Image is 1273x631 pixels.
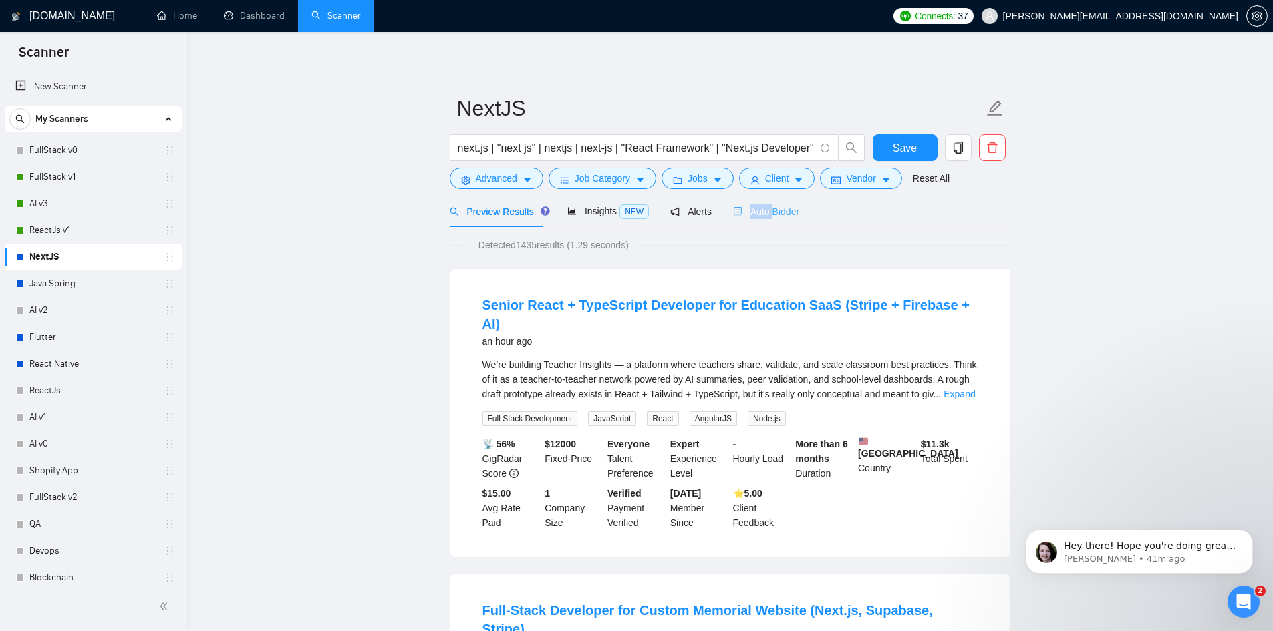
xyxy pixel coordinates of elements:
span: Alerts [670,206,712,217]
span: search [839,142,864,154]
span: Client [765,171,789,186]
span: info-circle [509,469,519,478]
button: search [9,108,31,130]
span: holder [164,305,175,316]
span: 37 [958,9,968,23]
span: NEW [619,204,649,219]
span: Scanner [8,43,80,71]
span: user [985,11,994,21]
a: ReactJs v1 [29,217,156,244]
span: holder [164,492,175,503]
a: Flutter [29,324,156,351]
div: Member Since [668,486,730,530]
span: holder [164,225,175,236]
span: caret-down [523,175,532,185]
a: FullStack v1 [29,164,156,190]
b: $ 11.3k [921,439,950,449]
button: userClientcaret-down [739,168,815,189]
a: AI v1 [29,404,156,431]
img: 🇺🇸 [859,437,868,446]
span: Vendor [846,171,875,186]
span: Detected 1435 results (1.29 seconds) [469,238,638,252]
div: We’re building Teacher Insights — a platform where teachers share, validate, and scale classroom ... [482,357,978,401]
span: user [750,175,760,185]
span: edit [986,99,1004,117]
iframe: Intercom notifications message [1006,501,1273,595]
span: holder [164,519,175,530]
a: Java Spring [29,270,156,297]
span: Save [893,140,917,156]
span: setting [461,175,470,185]
a: QA [29,511,156,538]
div: GigRadar Score [480,437,543,481]
span: idcard [831,175,841,185]
div: Tooltip anchor [539,205,551,217]
a: React Native [29,351,156,377]
span: 2 [1255,586,1266,596]
a: dashboardDashboard [224,10,285,21]
img: logo [11,6,21,27]
span: setting [1247,11,1267,21]
b: More than 6 months [795,439,848,464]
a: setting [1246,11,1268,21]
span: holder [164,172,175,182]
span: copy [946,142,971,154]
span: Advanced [476,171,517,186]
b: $ 12000 [545,439,576,449]
span: ... [934,389,942,399]
span: My Scanners [35,106,88,132]
span: folder [673,175,682,185]
span: holder [164,359,175,369]
span: caret-down [794,175,803,185]
span: holder [164,332,175,343]
span: Node.js [748,411,786,426]
span: search [10,114,30,124]
b: Expert [670,439,700,449]
span: Full Stack Development [482,411,578,426]
span: area-chart [567,206,577,216]
span: holder [164,412,175,423]
span: holder [164,546,175,556]
span: robot [733,207,742,216]
div: Fixed-Price [542,437,605,481]
a: Expand [944,389,975,399]
a: searchScanner [311,10,361,21]
span: holder [164,252,175,262]
button: Save [873,134,938,161]
b: 1 [545,488,550,499]
b: [GEOGRAPHIC_DATA] [858,437,958,459]
span: delete [980,142,1005,154]
input: Scanner name... [457,91,984,125]
div: Company Size [542,486,605,530]
button: barsJob Categorycaret-down [549,168,656,189]
a: homeHome [157,10,197,21]
a: AI v0 [29,431,156,457]
span: AngularJS [690,411,737,426]
span: caret-down [713,175,722,185]
a: Senior React + TypeScript Developer for Education SaaS (Stripe + Firebase + AI) [482,298,970,331]
span: Insights [567,206,649,216]
span: info-circle [821,144,829,152]
a: Reset All [913,171,950,186]
span: holder [164,572,175,583]
a: AI v3 [29,190,156,217]
a: ReactJs [29,377,156,404]
span: holder [164,465,175,476]
div: Client Feedback [730,486,793,530]
div: Talent Preference [605,437,668,481]
b: [DATE] [670,488,701,499]
b: 📡 56% [482,439,515,449]
span: Jobs [688,171,708,186]
span: holder [164,385,175,396]
span: Preview Results [450,206,546,217]
span: Job Category [575,171,630,186]
li: New Scanner [5,73,182,100]
div: Hourly Load [730,437,793,481]
b: Verified [607,488,642,499]
input: Search Freelance Jobs... [458,140,815,156]
a: Devops [29,538,156,564]
div: Country [855,437,918,481]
